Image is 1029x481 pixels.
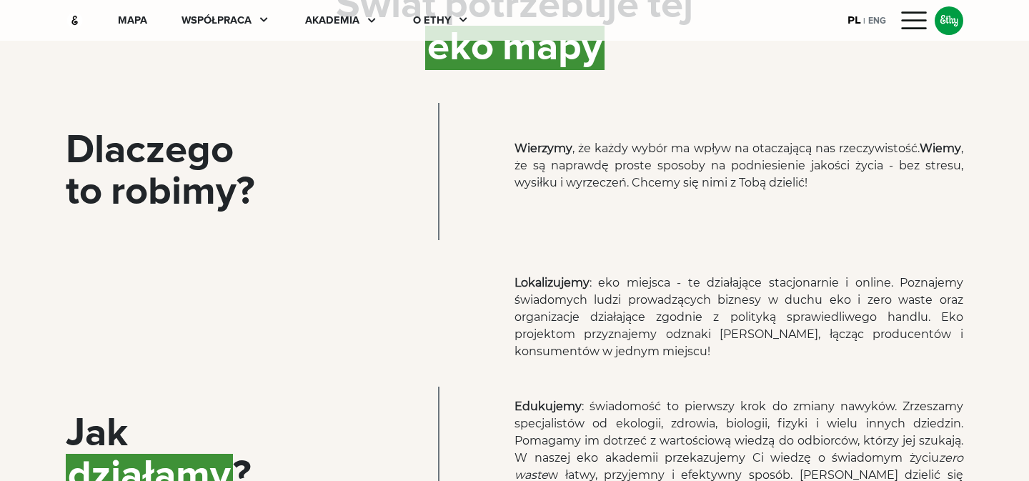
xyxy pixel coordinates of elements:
[514,400,963,465] span: : świadomość to pierwszy krok do zmiany nawyków. Zrzeszamy specjalistów od ekologii, zdrowia, bio...
[102,172,111,212] span: |
[425,26,494,70] span: eko
[860,15,868,28] div: |
[514,142,572,155] strong: ​​Wierzymy
[237,172,255,212] span: ?
[66,414,128,454] span: Jak
[111,172,237,212] span: robimy
[868,12,886,28] div: ENG
[502,26,605,70] span: mapy
[514,142,963,189] span: , że są naprawdę proste sposoby na podniesienie jakości życia - bez stresu, wysiłku i wyrzeczeń. ...
[847,13,860,28] div: PL
[514,276,963,358] span: : eko miejsca - te działające stacjonarnie i online. Poznajemy świadomych ludzi prowadzących bizn...
[572,142,920,155] span: , że każdy wybór ma wpływ na otaczającą nas rzeczywistość.
[413,13,451,29] div: O ethy
[118,13,147,29] div: mapa
[66,172,102,212] span: to
[494,26,502,70] span: |
[514,400,582,413] strong: Edukujemy
[920,142,961,155] strong: Wiemy
[66,11,84,29] img: ethy-logo
[514,276,590,289] strong: Lokalizujemy
[182,13,252,29] div: współpraca
[305,13,359,29] div: akademia
[66,131,234,171] span: Dlaczego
